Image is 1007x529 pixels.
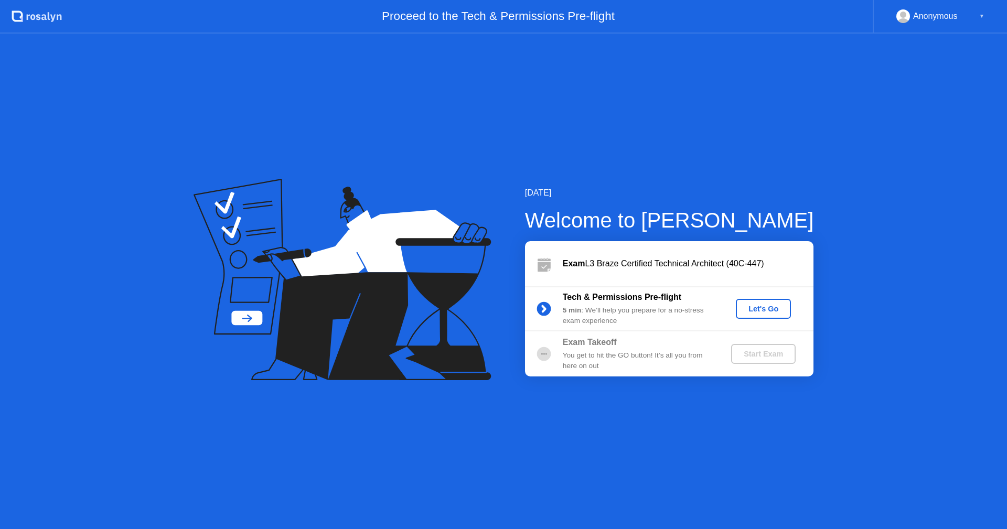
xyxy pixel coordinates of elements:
button: Start Exam [731,344,796,364]
button: Let's Go [736,299,791,319]
div: L3 Braze Certified Technical Architect (40C-447) [563,257,813,270]
div: Let's Go [740,305,787,313]
div: : We’ll help you prepare for a no-stress exam experience [563,305,714,327]
div: [DATE] [525,187,814,199]
b: Exam Takeoff [563,338,617,347]
div: You get to hit the GO button! It’s all you from here on out [563,350,714,372]
div: ▼ [979,9,984,23]
b: 5 min [563,306,582,314]
div: Anonymous [913,9,958,23]
div: Start Exam [735,350,791,358]
b: Tech & Permissions Pre-flight [563,293,681,301]
div: Welcome to [PERSON_NAME] [525,204,814,236]
b: Exam [563,259,585,268]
